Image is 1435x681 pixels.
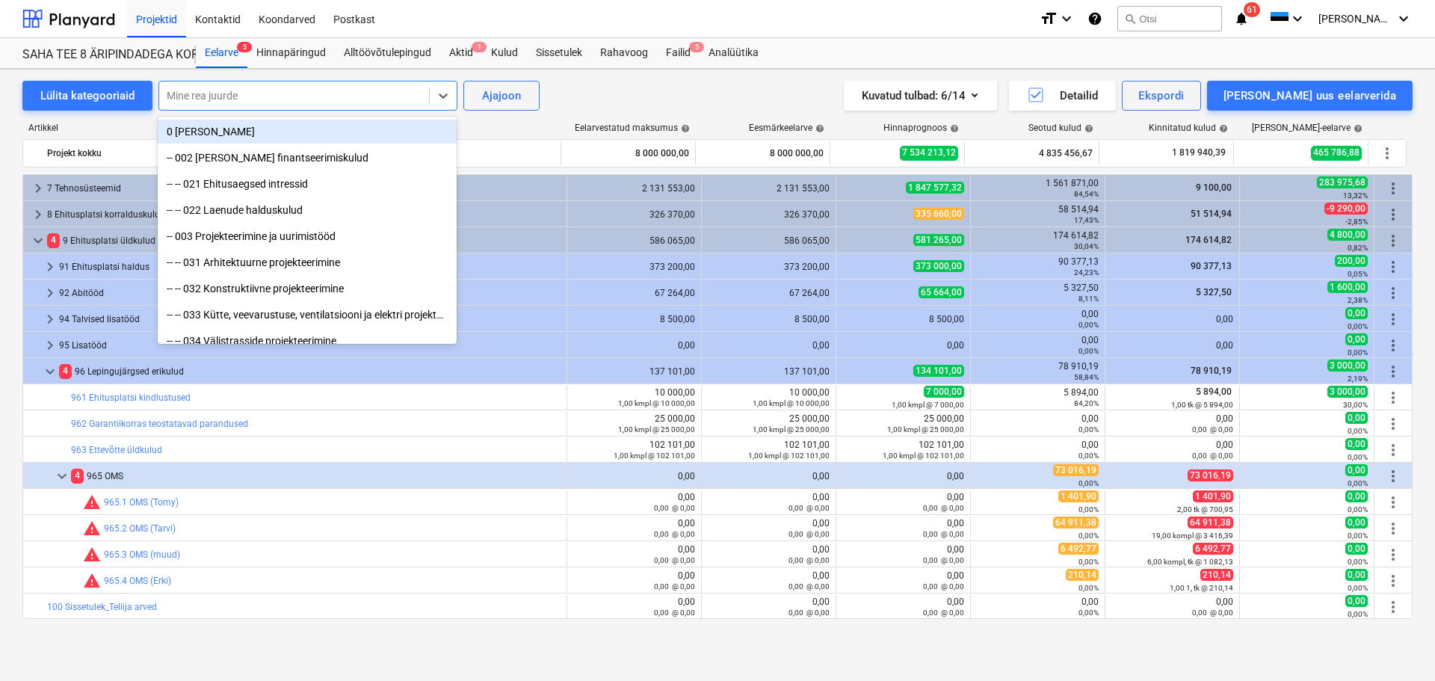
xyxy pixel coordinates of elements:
div: 94 Talvised lisatööd [59,307,561,331]
small: 6,00 kompl, tk @ 1 082,13 [1147,558,1233,566]
small: 0,00 @ 0,00 [654,530,695,538]
span: 0,00 [1345,517,1368,529]
a: 962 Garantiikorras teostatavad parandused [71,419,248,429]
button: [PERSON_NAME] uus eelarverida [1207,81,1413,111]
button: Ekspordi [1122,81,1200,111]
small: 0,00% [1348,531,1368,540]
div: Failid [657,38,700,68]
div: 0,00 [708,518,830,539]
div: 0,00 [573,518,695,539]
div: 0 Tellija kulud [158,120,457,144]
span: 1 600,00 [1327,281,1368,293]
div: 58 514,94 [977,204,1099,225]
a: Eelarve5 [196,38,247,68]
span: 7 534 213,12 [900,146,958,160]
small: 0,00% [1078,584,1099,592]
div: 0,00 [1111,340,1233,351]
div: 102 101,00 [573,440,695,460]
div: 10 000,00 [573,387,695,408]
div: 102 101,00 [842,440,964,460]
span: 465 786,88 [1311,146,1362,160]
small: 1,00 1, tk @ 210,14 [1170,584,1233,592]
div: SAHA TEE 8 ÄRIPINDADEGA KORTERMAJA [22,47,178,63]
span: 581 265,00 [913,234,964,246]
small: 1,00 kmpl @ 102 101,00 [614,452,695,460]
small: 17,43% [1074,216,1099,224]
span: keyboard_arrow_down [29,232,47,250]
span: Rohkem tegevusi [1384,363,1402,380]
button: Detailid [1009,81,1116,111]
span: Rohkem tegevusi [1384,441,1402,459]
small: 58,84% [1074,373,1099,381]
div: Eelarvestatud maksumus [575,123,690,133]
div: 78 910,19 [977,361,1099,382]
small: 1,00 kmpl @ 25 000,00 [618,425,695,434]
small: 0,00% [1348,453,1368,461]
span: 335 660,00 [913,208,964,220]
a: Alltöövõtulepingud [335,38,440,68]
div: 25 000,00 [842,413,964,434]
div: 2 131 553,00 [708,183,830,194]
small: 2,00 tk @ 700,95 [1177,505,1233,514]
div: -- -- 032 Konstruktiivne projekteerimine [158,277,457,301]
span: 61 [1244,2,1260,17]
div: 8 000 000,00 [567,141,689,165]
span: [PERSON_NAME] [1318,13,1393,25]
a: 965.2 OMS (Tarvi) [104,523,176,534]
div: 25 000,00 [708,413,830,434]
span: keyboard_arrow_down [41,363,59,380]
div: 0,00 [842,471,964,481]
div: Hinnapäringud [247,38,335,68]
span: Rohkem tegevusi [1384,546,1402,564]
a: 965.3 OMS (muud) [104,549,180,560]
div: 10 000,00 [708,387,830,408]
span: help [812,124,824,133]
a: Aktid1 [440,38,482,68]
small: 30,04% [1074,242,1099,250]
div: 0,00 [1111,440,1233,460]
div: 0,00 [977,440,1099,460]
i: format_size [1040,10,1058,28]
div: -- -- 034 Välistrasside projekteerimine [158,329,457,353]
small: 0,05% [1348,270,1368,278]
div: 0,00 [842,492,964,513]
span: 0,00 [1345,438,1368,450]
span: 210,14 [1066,569,1099,581]
div: 67 264,00 [573,288,695,298]
span: 4 [47,233,60,247]
span: help [947,124,959,133]
small: 13,32% [1343,191,1368,200]
div: Kulud [482,38,527,68]
small: 0,00 @ 0,00 [654,504,695,512]
small: 1,00 kmpl @ 25 000,00 [887,425,964,434]
small: 24,23% [1074,268,1099,277]
div: 0,00 [977,309,1099,330]
small: 1,00 tk @ 5 894,00 [1171,401,1233,409]
small: 1,00 kmpl @ 102 101,00 [748,452,830,460]
span: Rohkem tegevusi [1384,493,1402,511]
span: 78 910,19 [1189,366,1233,376]
small: 0,00 @ 0,00 [789,556,830,564]
span: Rohkem tegevusi [1384,572,1402,590]
small: 0,00% [1348,348,1368,357]
span: help [1081,124,1093,133]
div: 25 000,00 [573,413,695,434]
div: 326 370,00 [573,209,695,220]
div: 90 377,13 [977,256,1099,277]
div: 0,00 [573,544,695,565]
div: -- -- 021 Ehitusaegsed intressid [158,172,457,196]
a: Sissetulek [527,38,591,68]
span: 64 911,38 [1053,517,1099,529]
span: Seotud kulud ületavad prognoosi [83,546,101,564]
span: Rohkem tegevusi [1384,232,1402,250]
small: 0,00% [1078,425,1099,434]
div: -- 003 Projekteerimine ja uurimistööd [158,224,457,248]
div: 0,00 [1111,413,1233,434]
small: 0,00 @ 0,00 [1192,425,1233,434]
div: -- -- 033 Kütte, veevarustuse, ventilatsiooni ja elektri projekteerimine [158,303,457,327]
small: 0,00% [1348,427,1368,435]
span: help [1351,124,1363,133]
span: 200,00 [1335,255,1368,267]
span: 0,00 [1345,569,1368,581]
